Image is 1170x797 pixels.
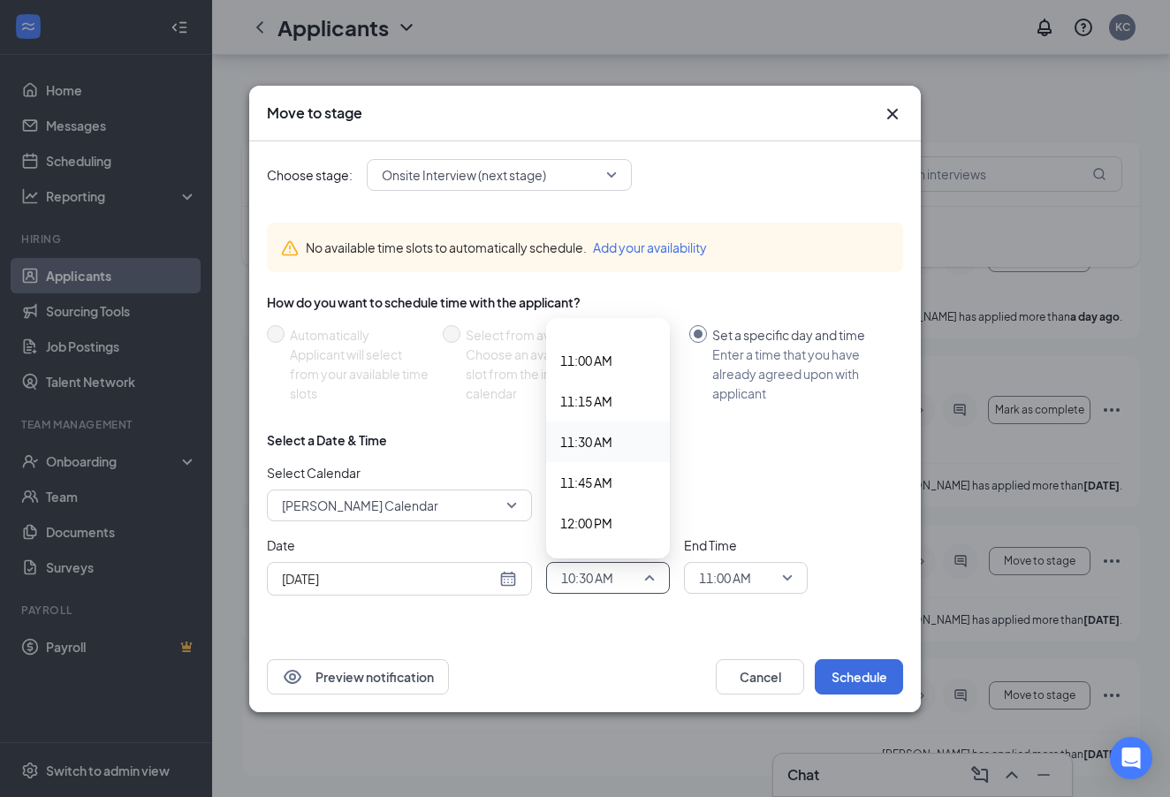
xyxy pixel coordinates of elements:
h3: Move to stage [267,103,362,123]
span: 11:45 AM [560,473,612,492]
span: [PERSON_NAME] Calendar [282,492,438,519]
div: Open Intercom Messenger [1110,737,1152,779]
button: Schedule [815,659,903,695]
div: Set a specific day and time [712,325,889,345]
span: 12:00 PM [560,513,612,533]
div: Enter a time that you have already agreed upon with applicant [712,345,889,403]
svg: Eye [282,666,303,687]
span: 11:30 AM [560,432,612,452]
span: Onsite Interview (next stage) [382,162,546,188]
button: EyePreview notification [267,659,449,695]
span: Choose stage: [267,165,353,185]
svg: Warning [281,239,299,257]
div: No available time slots to automatically schedule. [306,238,889,257]
button: Close [882,103,903,125]
div: Automatically [290,325,429,345]
div: Select from availability [466,325,675,345]
svg: Cross [882,103,903,125]
span: 10:30 AM [561,565,613,591]
button: Cancel [716,659,804,695]
span: Select Calendar [267,463,532,482]
input: Aug 27, 2025 [282,569,496,588]
div: Applicant will select from your available time slots [290,345,429,403]
span: 11:00 AM [560,351,612,370]
span: 11:00 AM [699,565,751,591]
button: Add your availability [593,238,707,257]
div: How do you want to schedule time with the applicant? [267,293,903,311]
div: Choose an available day and time slot from the interview lead’s calendar [466,345,675,403]
span: End Time [684,535,808,555]
div: Select a Date & Time [267,431,387,449]
span: 11:15 AM [560,391,612,411]
span: Date [267,535,532,555]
